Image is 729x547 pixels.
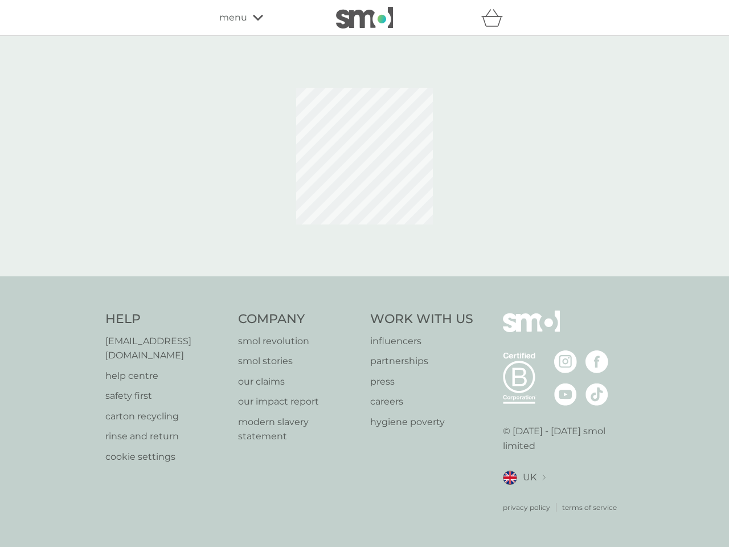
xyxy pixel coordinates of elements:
span: menu [219,10,247,25]
h4: Help [105,311,227,328]
a: smol stories [238,354,359,369]
a: help centre [105,369,227,383]
img: visit the smol Tiktok page [585,383,608,406]
img: visit the smol Instagram page [554,350,577,373]
img: smol [503,311,560,349]
a: safety first [105,389,227,403]
h4: Work With Us [370,311,473,328]
a: cookie settings [105,450,227,464]
a: partnerships [370,354,473,369]
img: visit the smol Facebook page [585,350,608,373]
img: UK flag [503,471,517,485]
a: [EMAIL_ADDRESS][DOMAIN_NAME] [105,334,227,363]
img: visit the smol Youtube page [554,383,577,406]
a: influencers [370,334,473,349]
a: smol revolution [238,334,359,349]
img: select a new location [542,475,546,481]
div: basket [481,6,510,29]
a: careers [370,394,473,409]
span: UK [523,470,536,485]
a: carton recycling [105,409,227,424]
p: © [DATE] - [DATE] smol limited [503,424,624,453]
a: press [370,374,473,389]
a: our impact report [238,394,359,409]
a: our claims [238,374,359,389]
img: smol [336,7,393,28]
a: modern slavery statement [238,415,359,444]
a: rinse and return [105,429,227,444]
h4: Company [238,311,359,328]
a: terms of service [562,502,617,513]
a: hygiene poverty [370,415,473,430]
a: privacy policy [503,502,550,513]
